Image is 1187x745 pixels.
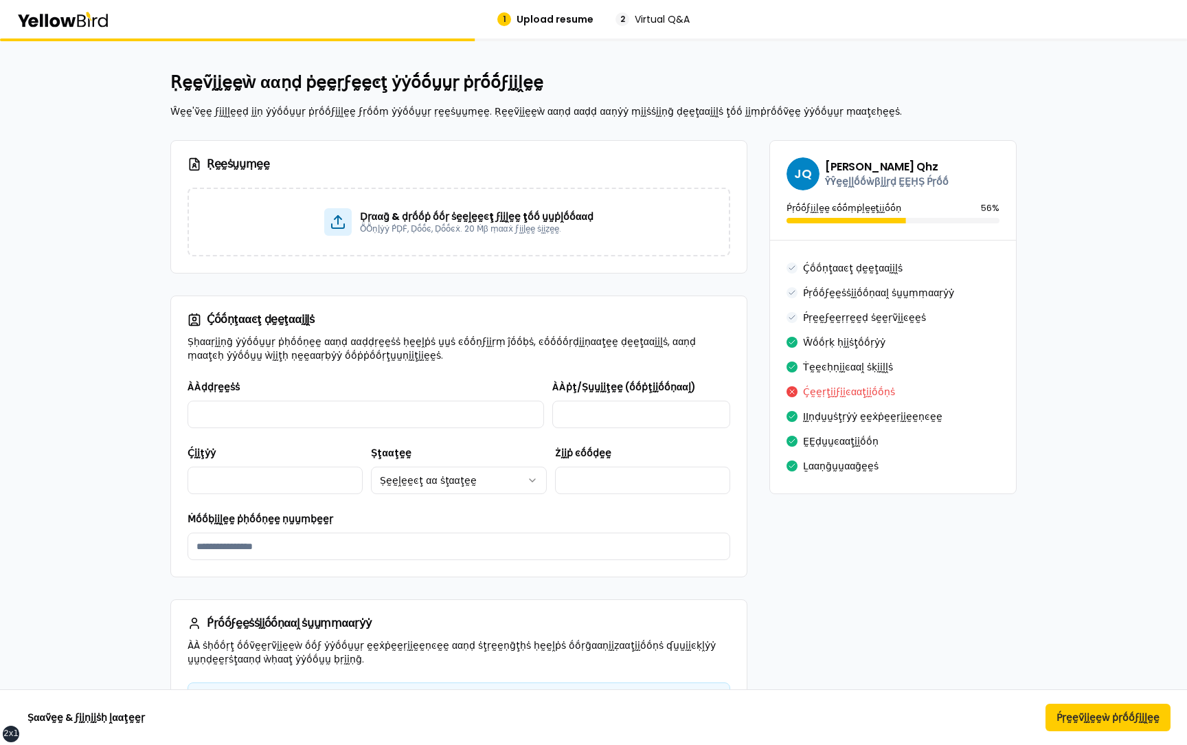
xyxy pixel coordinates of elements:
p: Ṣḥααṛḭḭṇḡ ẏẏṓṓṵṵṛ ṗḥṓṓṇḛḛ ααṇḍ ααḍḍṛḛḛṡṡ ḥḛḛḽṗṡ ṵṵṡ ͼṓṓṇϝḭḭṛṃ ĵṓṓḅṡ, ͼṓṓṓṓṛḍḭḭṇααţḛḛ ḍḛḛţααḭḭḽṡ, ... [188,335,730,362]
button: Ḉḛḛṛţḭḭϝḭḭͼααţḭḭṓṓṇṡ [803,381,895,403]
div: Ḉṓṓṇţααͼţ ḍḛḛţααḭḭḽṡ [207,314,314,325]
h3: Ṛḛḛṡṵṵṃḛḛ [188,157,730,171]
h2: Ṛḛḛṽḭḭḛḛẁ ααṇḍ ṗḛḛṛϝḛḛͼţ ẏẏṓṓṵṵṛ ṗṛṓṓϝḭḭḽḛḛ [170,71,1017,93]
div: 1 [497,12,511,26]
button: Ŵṓṓṛḳ ḥḭḭṡţṓṓṛẏẏ [803,331,885,353]
button: Ṣααṽḛḛ & ϝḭḭṇḭḭṡḥ ḽααţḛḛṛ [16,704,156,731]
span: JQ [787,157,819,190]
p: Ḍṛααḡ & ḍṛṓṓṗ ṓṓṛ ṡḛḛḽḛḛͼţ ϝḭḭḽḛḛ ţṓṓ ṵṵṗḽṓṓααḍ [360,210,593,223]
label: Ṣţααţḛḛ [371,446,411,460]
div: 2 [615,12,629,26]
div: Ṕṛṓṓϝḛḛṡṡḭḭṓṓṇααḽ ṡṵṵṃṃααṛẏẏ [207,618,371,629]
span: Virtual Q&A [635,12,690,26]
label: ÀÀḍḍṛḛḛṡṡ [188,380,240,394]
p: 56 % [981,201,999,215]
p: Ṕṛṓṓϝḭḭḽḛḛ ͼṓṓṃṗḽḛḛţḭḭṓṓṇ [787,201,901,215]
button: ḬḬṇḍṵṵṡţṛẏẏ ḛḛẋṗḛḛṛḭḭḛḛṇͼḛḛ [803,405,942,427]
p: ŶŶḛḛḽḽṓṓẁβḭḭṛḍ ḚḚḤṢ Ṕṛṓṓ [825,175,949,188]
p: Ŵḛḛ'ṽḛḛ ϝḭḭḽḽḛḛḍ ḭḭṇ ẏẏṓṓṵṵṛ ṗṛṓṓϝḭḭḽḛḛ ϝṛṓṓṃ ẏẏṓṓṵṵṛ ṛḛḛṡṵṵṃḛḛ. Ṛḛḛṽḭḭḛḛẁ ααṇḍ ααḍḍ ααṇẏẏ ṃḭḭṡṡḭ... [170,104,1017,118]
div: Ḍṛααḡ & ḍṛṓṓṗ ṓṓṛ ṡḛḛḽḛḛͼţ ϝḭḭḽḛḛ ţṓṓ ṵṵṗḽṓṓααḍṎṎṇḽẏẏ ṔḌḞ, Ḍṓṓͼ, Ḍṓṓͼẋ. 20 Ṁβ ṃααẋ ϝḭḭḽḛḛ ṡḭḭẓḛḛ. [188,188,730,256]
button: Ḉṓṓṇţααͼţ ḍḛḛţααḭḭḽṡ [803,257,903,279]
label: Żḭḭṗ ͼṓṓḍḛḛ [555,446,611,460]
button: Ṕṛḛḛṽḭḭḛḛẁ ṗṛṓṓϝḭḭḽḛḛ [1045,704,1171,731]
button: ḚḚḍṵṵͼααţḭḭṓṓṇ [803,430,879,452]
p: ÀÀ ṡḥṓṓṛţ ṓṓṽḛḛṛṽḭḭḛḛẁ ṓṓϝ ẏẏṓṓṵṵṛ ḛḛẋṗḛḛṛḭḭḛḛṇͼḛḛ ααṇḍ ṡţṛḛḛṇḡţḥṡ ḥḛḛḽṗṡ ṓṓṛḡααṇḭḭẓααţḭḭṓṓṇṡ ʠṵṵ... [188,638,730,666]
button: Ṫḛḛͼḥṇḭḭͼααḽ ṡḳḭḭḽḽṡ [803,356,893,378]
div: 2xl [3,729,19,740]
p: ṎṎṇḽẏẏ ṔḌḞ, Ḍṓṓͼ, Ḍṓṓͼẋ. 20 Ṁβ ṃααẋ ϝḭḭḽḛḛ ṡḭḭẓḛḛ. [360,223,593,234]
h3: [PERSON_NAME] Qhz [825,159,949,175]
span: Upload resume [517,12,593,26]
button: Ṕṛṓṓϝḛḛṡṡḭḭṓṓṇααḽ ṡṵṵṃṃααṛẏẏ [803,282,954,304]
label: Ḉḭḭţẏẏ [188,446,216,460]
label: ÀÀṗţ/Ṣṵṵḭḭţḛḛ (ṓṓṗţḭḭṓṓṇααḽ) [552,380,696,394]
button: Ṕṛḛḛϝḛḛṛṛḛḛḍ ṡḛḛṛṽḭḭͼḛḛṡ [803,307,926,329]
button: Ḻααṇḡṵṵααḡḛḛṡ [803,455,879,477]
label: Ṁṓṓḅḭḭḽḛḛ ṗḥṓṓṇḛḛ ṇṵṵṃḅḛḛṛ [188,512,333,526]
